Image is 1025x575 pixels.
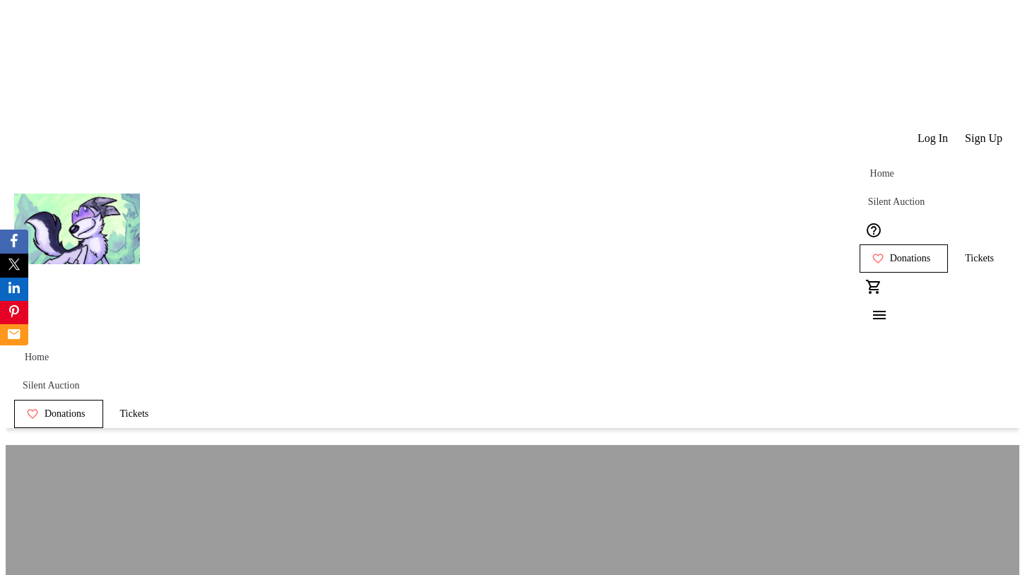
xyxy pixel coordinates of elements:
span: Sign Up [965,132,1002,145]
a: Home [860,160,905,188]
button: Log In [909,124,956,153]
a: Donations [14,400,103,428]
span: Silent Auction [868,196,925,208]
a: Silent Auction [860,188,934,216]
span: Donations [890,253,931,264]
span: Tickets [120,408,149,420]
a: Silent Auction [14,372,88,400]
button: Sign Up [956,124,1011,153]
span: Log In [918,132,948,145]
a: Tickets [948,244,1011,273]
span: Home [25,352,49,363]
span: Home [870,168,894,179]
a: Home [14,343,59,372]
span: Silent Auction [23,380,80,391]
a: Donations [860,244,949,273]
span: Donations [45,408,86,420]
span: Tickets [965,253,994,264]
a: Tickets [103,400,166,428]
